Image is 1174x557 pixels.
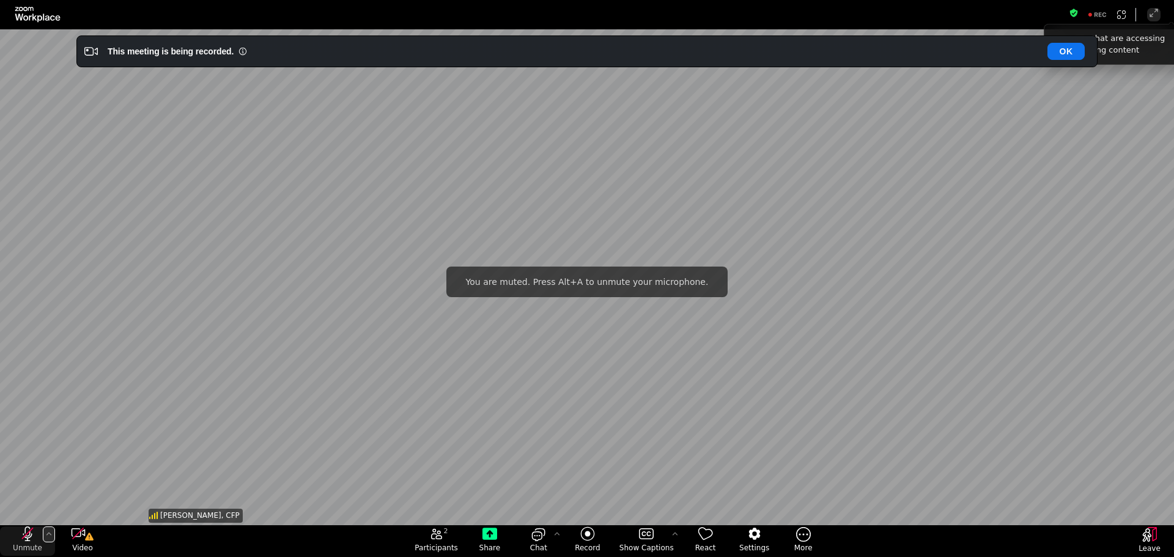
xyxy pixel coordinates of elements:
[43,526,55,542] button: More audio controls
[13,543,42,553] span: Unmute
[84,45,98,58] i: Video Recording
[238,47,247,56] i: Information Small
[1125,527,1174,556] button: Leave
[779,526,828,556] button: More meeting control
[1139,544,1161,553] span: Leave
[465,526,514,556] button: Share
[444,526,448,536] span: 2
[479,543,501,553] span: Share
[681,526,730,556] button: React
[612,526,681,556] button: Show Captions
[575,543,600,553] span: Record
[551,526,563,542] button: Chat Settings
[695,543,716,553] span: React
[619,543,674,553] span: Show Captions
[1047,43,1085,60] button: OK
[1069,8,1079,21] button: Meeting information
[108,45,234,57] div: This meeting is being recorded.
[1083,8,1112,21] div: Recording to cloud
[563,526,612,556] button: Record
[407,526,465,556] button: open the participants list pane,[2] particpants
[669,526,681,542] button: More options for captions, menu button
[55,526,110,556] button: Video
[530,543,547,553] span: Chat
[415,543,458,553] span: Participants
[794,543,813,553] span: More
[72,543,93,553] span: Video
[514,526,563,556] button: open the chat panel
[730,526,779,556] button: Settings
[160,511,240,521] span: [PERSON_NAME], CFP
[1147,8,1161,21] button: Enter Full Screen
[466,276,709,287] span: You are muted. Press Alt+A to unmute your microphone.
[739,543,769,553] span: Settings
[1115,8,1128,21] button: Apps Accessing Content in This Meeting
